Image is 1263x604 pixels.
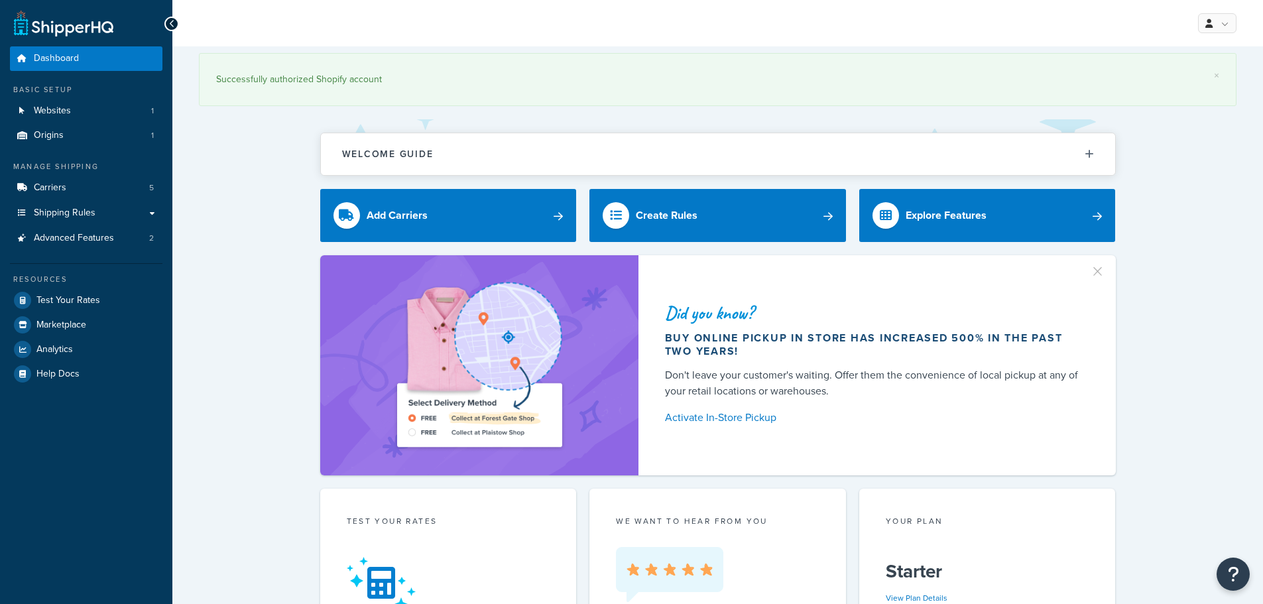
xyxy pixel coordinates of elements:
p: we want to hear from you [616,515,819,527]
li: Carriers [10,176,162,200]
a: Advanced Features2 [10,226,162,251]
span: 1 [151,130,154,141]
li: Advanced Features [10,226,162,251]
span: Help Docs [36,369,80,380]
span: Marketplace [36,320,86,331]
div: Successfully authorized Shopify account [216,70,1219,89]
a: Shipping Rules [10,201,162,225]
button: Welcome Guide [321,133,1115,175]
h2: Welcome Guide [342,149,434,159]
button: Open Resource Center [1217,558,1250,591]
li: Websites [10,99,162,123]
span: 2 [149,233,154,244]
a: Activate In-Store Pickup [665,408,1084,427]
span: Advanced Features [34,233,114,244]
a: × [1214,70,1219,81]
div: Create Rules [636,206,697,225]
a: Test Your Rates [10,288,162,312]
a: Origins1 [10,123,162,148]
a: Websites1 [10,99,162,123]
div: Resources [10,274,162,285]
a: Carriers5 [10,176,162,200]
a: Create Rules [589,189,846,242]
a: Analytics [10,337,162,361]
a: Explore Features [859,189,1116,242]
div: Don't leave your customer's waiting. Offer them the convenience of local pickup at any of your re... [665,367,1084,399]
div: Manage Shipping [10,161,162,172]
li: Origins [10,123,162,148]
span: 5 [149,182,154,194]
img: ad-shirt-map-b0359fc47e01cab431d101c4b569394f6a03f54285957d908178d52f29eb9668.png [359,275,599,455]
div: Basic Setup [10,84,162,95]
h5: Starter [886,561,1089,582]
div: Explore Features [906,206,987,225]
a: View Plan Details [886,592,947,604]
span: Analytics [36,344,73,355]
div: Buy online pickup in store has increased 500% in the past two years! [665,332,1084,358]
div: Your Plan [886,515,1089,530]
a: Add Carriers [320,189,577,242]
div: Did you know? [665,304,1084,322]
a: Help Docs [10,362,162,386]
span: Websites [34,105,71,117]
span: Shipping Rules [34,208,95,219]
div: Test your rates [347,515,550,530]
span: 1 [151,105,154,117]
a: Marketplace [10,313,162,337]
span: Dashboard [34,53,79,64]
div: Add Carriers [367,206,428,225]
a: Dashboard [10,46,162,71]
span: Origins [34,130,64,141]
span: Test Your Rates [36,295,100,306]
span: Carriers [34,182,66,194]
